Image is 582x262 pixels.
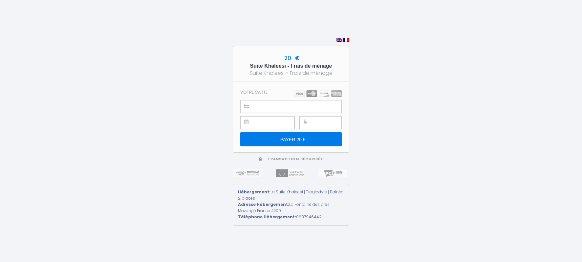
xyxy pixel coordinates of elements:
[238,202,344,214] div: La Fontaine des prés Mazangé France 41100
[336,38,342,42] img: en.png
[255,100,341,113] iframe: Secure payment input frame
[239,63,343,69] h5: Suite Khaleesi - Frais de ménage
[238,202,289,207] strong: Adresse Hébergement:
[240,132,342,146] input: PAYER 20 €
[238,214,344,220] div: 0687946442
[314,117,341,129] iframe: Secure payment input frame
[238,189,270,195] strong: Hébergement:
[238,214,296,220] strong: Téléphone Hébergement:
[343,38,349,42] img: fr.png
[239,69,343,77] div: Suite Khaleesi - Frais de ménage
[255,117,294,129] iframe: Secure payment input frame
[294,90,342,97] img: carts.png
[283,54,300,62] span: 20 €
[268,157,323,162] span: Transaction sécurisée
[240,90,268,95] h3: Votre carte
[238,189,344,202] div: La Suite Khaleesi | Troglodyte | Balnéo 2 places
